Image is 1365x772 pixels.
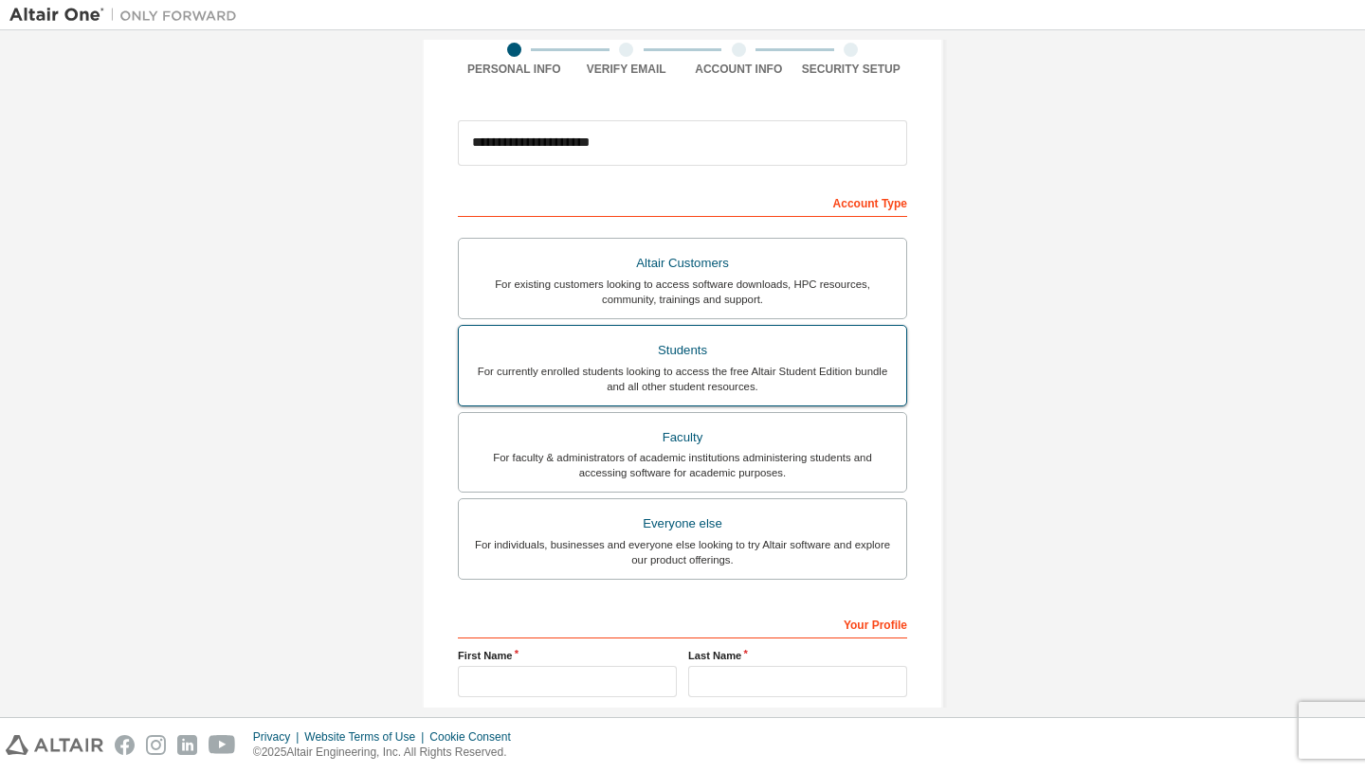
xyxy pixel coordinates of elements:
[115,735,135,755] img: facebook.svg
[470,250,895,277] div: Altair Customers
[146,735,166,755] img: instagram.svg
[177,735,197,755] img: linkedin.svg
[458,608,907,638] div: Your Profile
[682,62,795,77] div: Account Info
[795,62,908,77] div: Security Setup
[429,729,521,745] div: Cookie Consent
[209,735,236,755] img: youtube.svg
[9,6,246,25] img: Altair One
[458,62,571,77] div: Personal Info
[470,537,895,567] div: For individuals, businesses and everyone else looking to try Altair software and explore our prod...
[470,337,895,364] div: Students
[470,364,895,394] div: For currently enrolled students looking to access the free Altair Student Edition bundle and all ...
[571,62,683,77] div: Verify Email
[6,735,103,755] img: altair_logo.svg
[470,511,895,537] div: Everyone else
[458,648,677,663] label: First Name
[253,729,304,745] div: Privacy
[688,648,907,663] label: Last Name
[470,450,895,480] div: For faculty & administrators of academic institutions administering students and accessing softwa...
[470,277,895,307] div: For existing customers looking to access software downloads, HPC resources, community, trainings ...
[304,729,429,745] div: Website Terms of Use
[458,187,907,217] div: Account Type
[470,424,895,451] div: Faculty
[253,745,522,761] p: © 2025 Altair Engineering, Inc. All Rights Reserved.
